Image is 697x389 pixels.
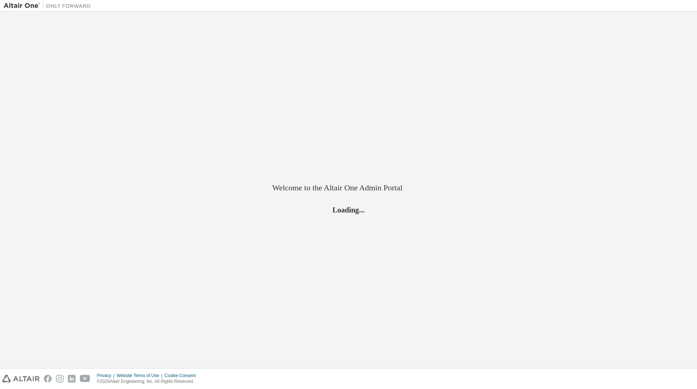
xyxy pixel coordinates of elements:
[272,183,425,193] h2: Welcome to the Altair One Admin Portal
[117,373,164,378] div: Website Terms of Use
[4,2,94,9] img: Altair One
[56,375,64,382] img: instagram.svg
[2,375,40,382] img: altair_logo.svg
[97,373,117,378] div: Privacy
[164,373,200,378] div: Cookie Consent
[97,378,200,385] p: © 2025 Altair Engineering, Inc. All Rights Reserved.
[80,375,90,382] img: youtube.svg
[68,375,76,382] img: linkedin.svg
[272,205,425,214] h2: Loading...
[44,375,52,382] img: facebook.svg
